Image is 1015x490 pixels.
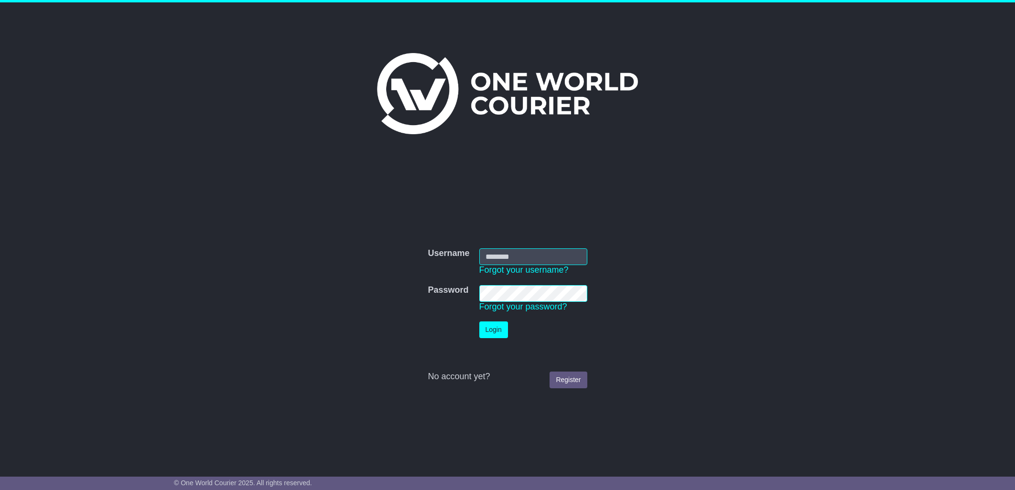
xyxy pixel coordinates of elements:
[479,302,567,311] a: Forgot your password?
[479,265,569,275] a: Forgot your username?
[174,479,312,487] span: © One World Courier 2025. All rights reserved.
[479,321,508,338] button: Login
[377,53,638,134] img: One World
[428,372,587,382] div: No account yet?
[428,285,468,296] label: Password
[550,372,587,388] a: Register
[428,248,469,259] label: Username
